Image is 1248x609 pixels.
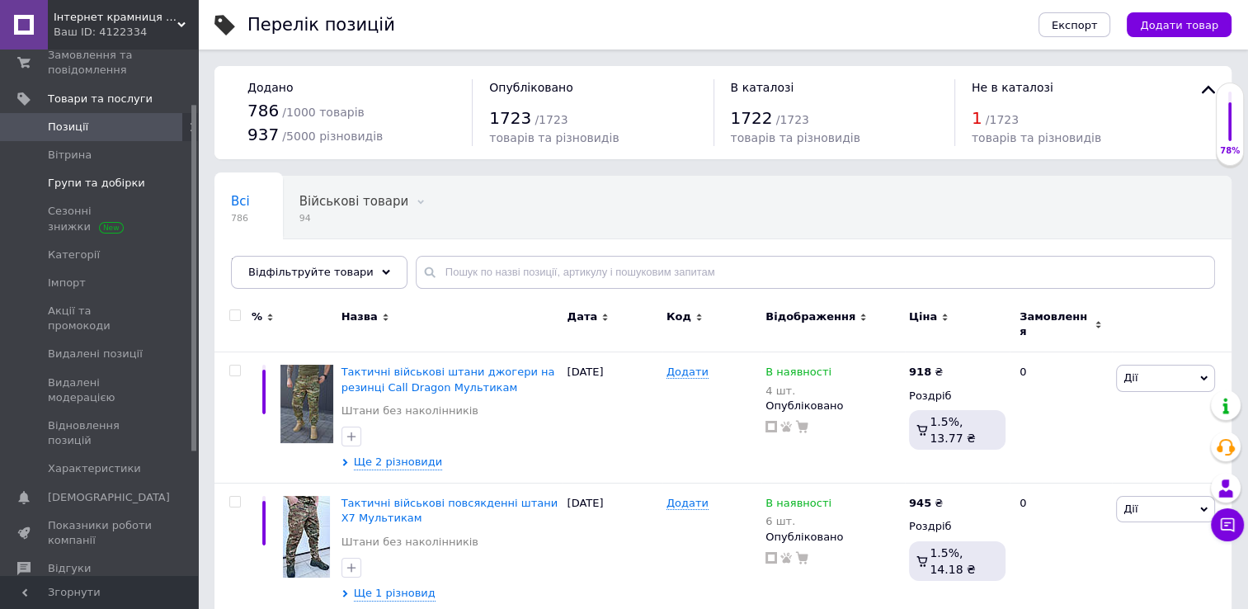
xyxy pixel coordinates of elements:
[909,389,1005,404] div: Роздріб
[765,366,831,383] span: В наявності
[341,404,478,418] a: Штани без наколінників
[909,365,943,380] div: ₴
[48,248,100,262] span: Категорії
[341,535,478,550] a: Штани без наколінників
[986,113,1019,126] span: / 1723
[231,257,331,271] span: Чоловічий одяг
[48,204,153,234] span: Сезонні знижки
[930,415,975,445] span: 1.5%, 13.77 ₴
[282,106,364,119] span: / 1000 товарів
[765,497,831,514] span: В наявності
[1010,352,1112,484] div: 0
[247,81,293,94] span: Додано
[909,496,943,511] div: ₴
[299,194,409,209] span: Військові товари
[489,81,573,94] span: Опубліковано
[1038,12,1111,37] button: Експорт
[231,194,250,209] span: Всі
[48,276,86,290] span: Імпорт
[567,309,597,324] span: Дата
[48,561,91,576] span: Відгуки
[930,546,975,576] span: 1.5%, 14.18 ₴
[765,385,831,397] div: 4 шт.
[972,108,982,128] span: 1
[54,25,198,40] div: Ваш ID: 4122334
[972,81,1053,94] span: Не в каталозі
[252,309,262,324] span: %
[248,266,374,278] span: Відфільтруйте товари
[283,496,330,578] img: Тактические военные повседневные штаны Х7 Мультикам
[48,490,170,505] span: [DEMOGRAPHIC_DATA]
[48,48,153,78] span: Замовлення та повідомлення
[765,309,855,324] span: Відображення
[48,375,153,405] span: Видалені модерацією
[354,586,436,602] span: Ще 1 різновид
[48,418,153,448] span: Відновлення позицій
[765,399,901,413] div: Опубліковано
[909,366,931,378] b: 918
[48,461,141,476] span: Характеристики
[247,101,279,120] span: 786
[489,131,619,144] span: товарів та різновидів
[666,497,709,510] span: Додати
[1123,371,1137,384] span: Дії
[48,92,153,106] span: Товари та послуги
[416,256,1215,289] input: Пошук по назві позиції, артикулу і пошуковим запитам
[666,366,709,379] span: Додати
[731,81,794,94] span: В каталозі
[535,113,567,126] span: / 1723
[563,352,662,484] div: [DATE]
[54,10,177,25] span: Інтернет крамниця “ВСЕ ДЛЯ ВСІХ”
[280,365,333,442] img: Тактические военные штаны джоггеры на резинке Call Dragon Мультикам
[299,212,409,224] span: 94
[48,120,88,135] span: Позиції
[1052,19,1098,31] span: Експорт
[909,519,1005,534] div: Роздріб
[247,17,395,34] div: Перелік позицій
[282,130,383,143] span: / 5000 різновидів
[1217,145,1243,157] div: 78%
[909,309,937,324] span: Ціна
[765,515,831,527] div: 6 шт.
[731,131,860,144] span: товарів та різновидів
[48,347,143,361] span: Видалені позиції
[666,309,691,324] span: Код
[489,108,531,128] span: 1723
[247,125,279,144] span: 937
[1140,19,1218,31] span: Додати товар
[48,148,92,163] span: Вітрина
[1211,508,1244,541] button: Чат з покупцем
[1127,12,1232,37] button: Додати товар
[231,212,250,224] span: 786
[48,304,153,333] span: Акції та промокоди
[341,309,378,324] span: Назва
[48,176,145,191] span: Групи та добірки
[731,108,773,128] span: 1722
[1020,309,1090,339] span: Замовлення
[48,518,153,548] span: Показники роботи компанії
[341,497,558,524] a: Тактичні військові повсякденні штани Х7 Мультикам
[972,131,1101,144] span: товарів та різновидів
[1123,503,1137,515] span: Дії
[341,366,555,393] a: Тактичні військові штани джогери на резинці Call Dragon Мультикам
[909,497,931,509] b: 945
[776,113,809,126] span: / 1723
[765,530,901,545] div: Опубліковано
[354,455,443,470] span: Ще 2 різновиди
